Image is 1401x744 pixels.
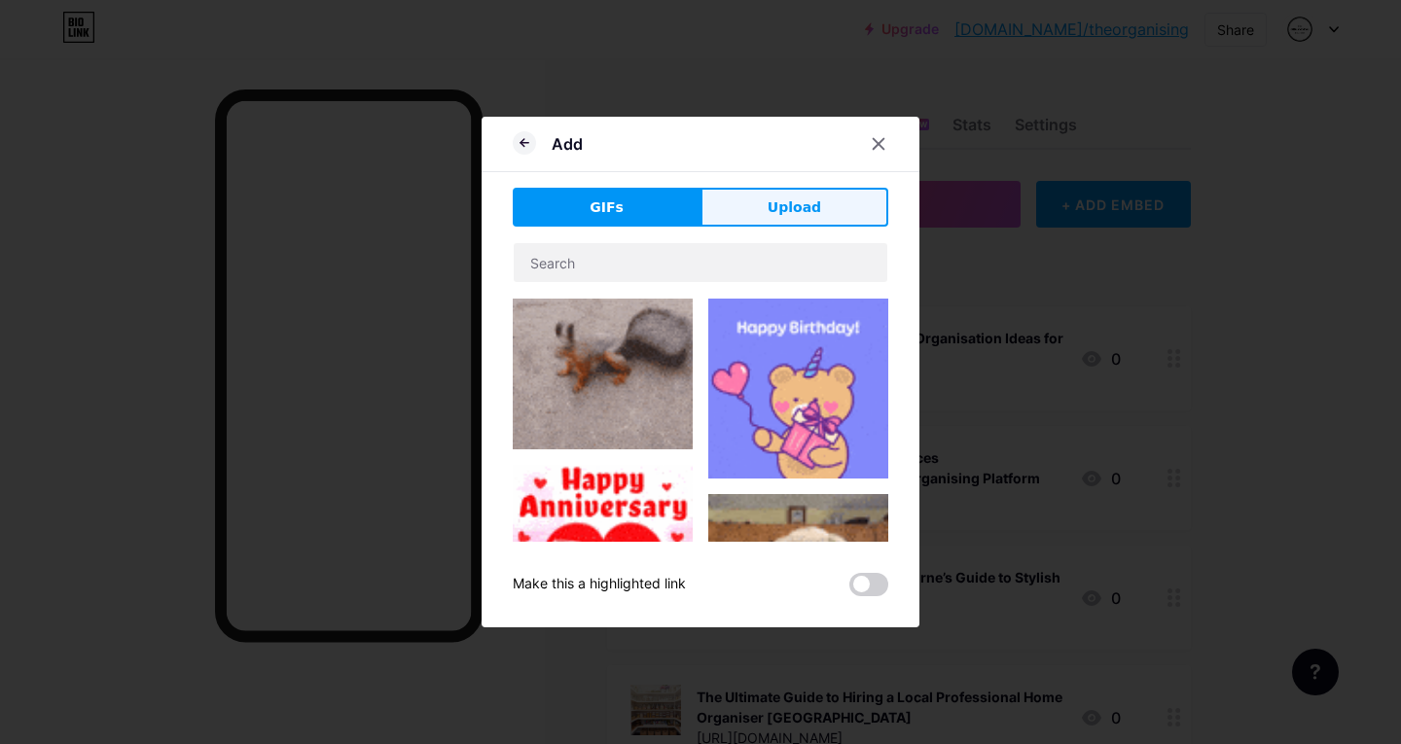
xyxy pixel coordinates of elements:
div: Add [552,132,583,156]
div: Make this a highlighted link [513,573,686,596]
img: Gihpy [708,494,888,725]
span: Upload [768,197,821,218]
span: GIFs [590,197,624,218]
input: Search [514,243,887,282]
img: Gihpy [513,465,693,645]
button: Upload [700,188,888,227]
button: GIFs [513,188,700,227]
img: Gihpy [513,299,693,449]
img: Gihpy [708,299,888,478]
